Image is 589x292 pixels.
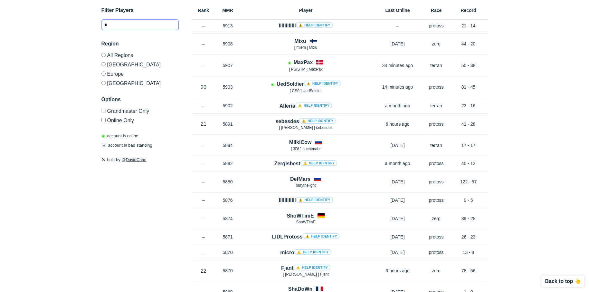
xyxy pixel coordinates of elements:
[280,249,331,256] h4: micro
[372,84,423,90] p: 14 minutes ago
[280,102,332,110] h4: Alleria
[293,265,330,270] a: ⚠️ Help identify
[299,118,336,124] a: ⚠️ Help identify
[101,6,179,14] h3: Filter Players
[449,121,488,127] p: 41 - 28
[449,142,488,149] p: 17 - 17
[423,121,449,127] p: protoss
[192,249,216,256] p: –
[216,8,240,13] h6: MMR
[423,62,449,69] p: terran
[372,8,423,13] h6: Last Online
[192,41,216,47] p: –
[372,249,423,256] p: [DATE]
[423,160,449,167] p: protoss
[372,102,423,109] p: a month ago
[240,8,372,13] h6: Player
[372,215,423,222] p: [DATE]
[423,84,449,90] p: protoss
[295,102,332,108] a: ⚠️ Help identify
[291,147,321,151] span: [ 3Dǃ ] nachtmahr
[372,179,423,185] p: [DATE]
[101,143,107,148] span: ☠️
[372,62,423,69] p: 34 minutes ago
[423,179,449,185] p: protoss
[216,102,240,109] p: 5902
[288,61,291,65] span: Account is laddering
[287,212,314,219] h4: ShoWTimE
[296,197,333,203] a: ⚠️ Help identify
[289,139,311,146] h4: MilkiCow
[192,83,216,91] p: 20
[423,249,449,256] p: protoss
[192,197,216,203] p: –
[277,80,341,88] h4: UedSoldier
[372,142,423,149] p: [DATE]
[449,160,488,167] p: 40 - 12
[101,142,152,149] p: account in bad standing
[290,175,310,183] h4: DefMars
[545,279,581,284] p: Back to top 👆
[303,233,340,239] a: ⚠️ Help identify
[449,249,488,256] p: 13 - 8
[216,62,240,69] p: 5907
[216,23,240,29] p: 5913
[216,249,240,256] p: 5870
[449,102,488,109] p: 23 - 16
[372,160,423,167] p: a month ago
[423,268,449,274] p: zerg
[192,160,216,167] p: –
[276,118,336,125] h4: sebesdes
[216,121,240,127] p: 5891
[449,62,488,69] p: 50 - 38
[271,82,274,87] span: Account is laddering
[294,59,313,66] h4: MaxPax
[449,215,488,222] p: 39 - 28
[192,120,216,128] p: 21
[294,37,306,45] h4: Mixu
[449,234,488,240] p: 26 - 23
[101,118,106,122] input: Online Only
[192,23,216,29] p: –
[192,234,216,240] p: –
[192,8,216,13] h6: Rank
[101,96,179,103] h3: Options
[449,197,488,203] p: 9 - 5
[216,84,240,90] p: 5903
[101,53,106,57] input: All Regions
[294,249,331,255] a: ⚠️ Help identify
[423,215,449,222] p: zerg
[372,23,423,29] p: –
[296,183,316,188] span: burythelight
[289,67,323,72] span: [ PSISTM ] MaxPax
[192,179,216,185] p: –
[101,81,106,85] input: [GEOGRAPHIC_DATA]
[449,41,488,47] p: 44 - 20
[101,60,179,69] label: [GEOGRAPHIC_DATA]
[101,72,106,76] input: Europe
[216,179,240,185] p: 5880
[372,234,423,240] p: [DATE]
[283,272,328,277] span: [ [PERSON_NAME] ] Fjant
[274,160,337,167] h4: Zergisbest
[216,234,240,240] p: 5871
[296,22,333,28] a: ⚠️ Help identify
[372,121,423,127] p: 6 hours ago
[101,109,179,115] label: Only Show accounts currently in Grandmaster
[449,8,488,13] h6: Record
[372,268,423,274] p: 3 hours ago
[216,41,240,47] p: 5908
[423,234,449,240] p: protoss
[423,41,449,47] p: zerg
[304,81,341,86] a: ⚠️ Help identify
[281,264,330,272] h4: Fjant
[101,62,106,66] input: [GEOGRAPHIC_DATA]
[216,142,240,149] p: 5884
[101,157,179,163] p: built by @
[449,84,488,90] p: 81 - 45
[449,268,488,274] p: 78 - 56
[423,197,449,203] p: protoss
[216,160,240,167] p: 5882
[423,142,449,149] p: terran
[126,157,147,162] a: DavidChan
